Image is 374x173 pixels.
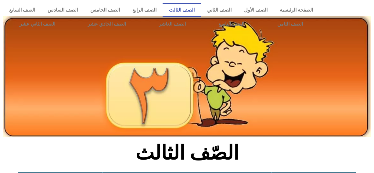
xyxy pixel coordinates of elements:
a: الصف التاسع [202,17,261,31]
a: الصف الثامن [261,17,319,31]
a: الصفحة الرئيسية [274,3,319,17]
a: الصف الحادي عشر [72,17,143,31]
a: الصف السادس [41,3,84,17]
a: الصف الثاني عشر [3,17,72,31]
a: الصف الثاني [201,3,238,17]
a: الصف الخامس [84,3,126,17]
a: الصف الأول [238,3,274,17]
a: الصف الثالث [163,3,201,17]
a: الصف الرابع [126,3,163,17]
a: الصف السابع [3,3,41,17]
a: الصف العاشر [142,17,202,31]
h2: الصّف الثالث [86,141,288,165]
